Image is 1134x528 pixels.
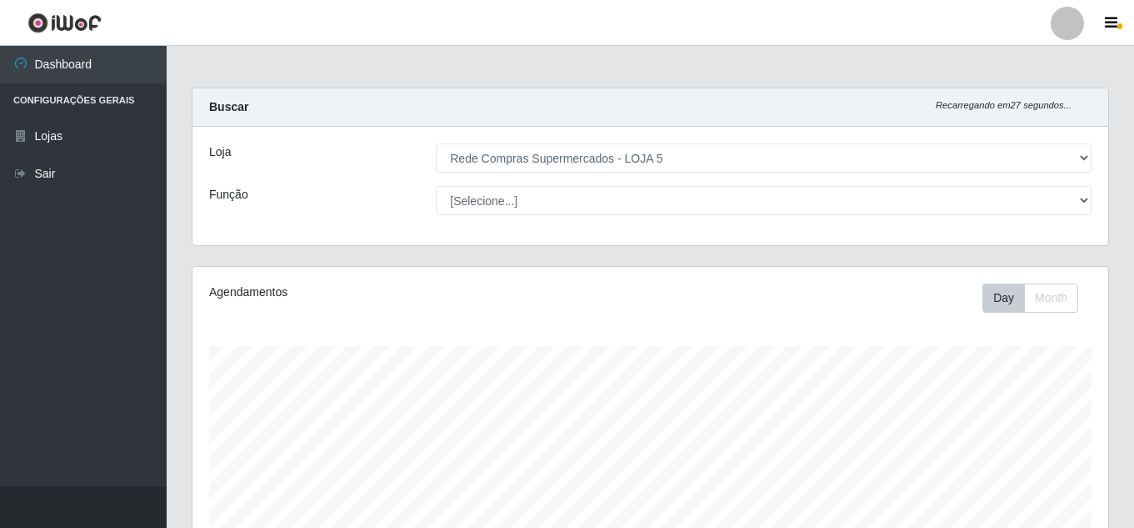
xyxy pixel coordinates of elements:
[936,100,1072,110] i: Recarregando em 27 segundos...
[209,143,231,161] label: Loja
[27,13,102,33] img: CoreUI Logo
[982,284,1078,313] div: First group
[209,284,562,301] div: Agendamentos
[982,284,1092,313] div: Toolbar with button groups
[1024,284,1078,313] button: Month
[982,284,1025,313] button: Day
[209,186,248,204] label: Função
[209,100,248,113] strong: Buscar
